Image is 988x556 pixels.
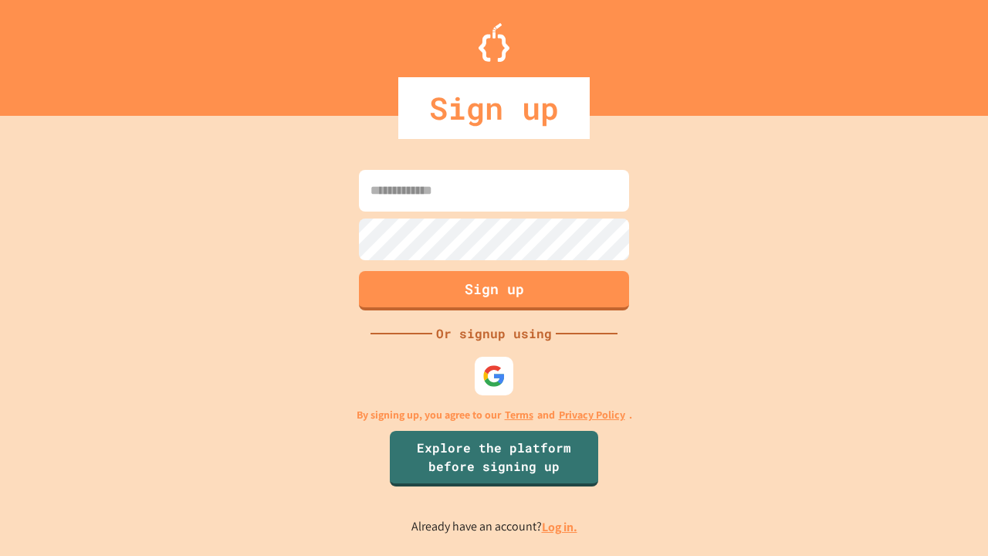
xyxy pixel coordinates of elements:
[411,517,577,537] p: Already have an account?
[542,519,577,535] a: Log in.
[482,364,506,388] img: google-icon.svg
[357,407,632,423] p: By signing up, you agree to our and .
[359,271,629,310] button: Sign up
[559,407,625,423] a: Privacy Policy
[390,431,598,486] a: Explore the platform before signing up
[432,324,556,343] div: Or signup using
[505,407,533,423] a: Terms
[398,77,590,139] div: Sign up
[479,23,509,62] img: Logo.svg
